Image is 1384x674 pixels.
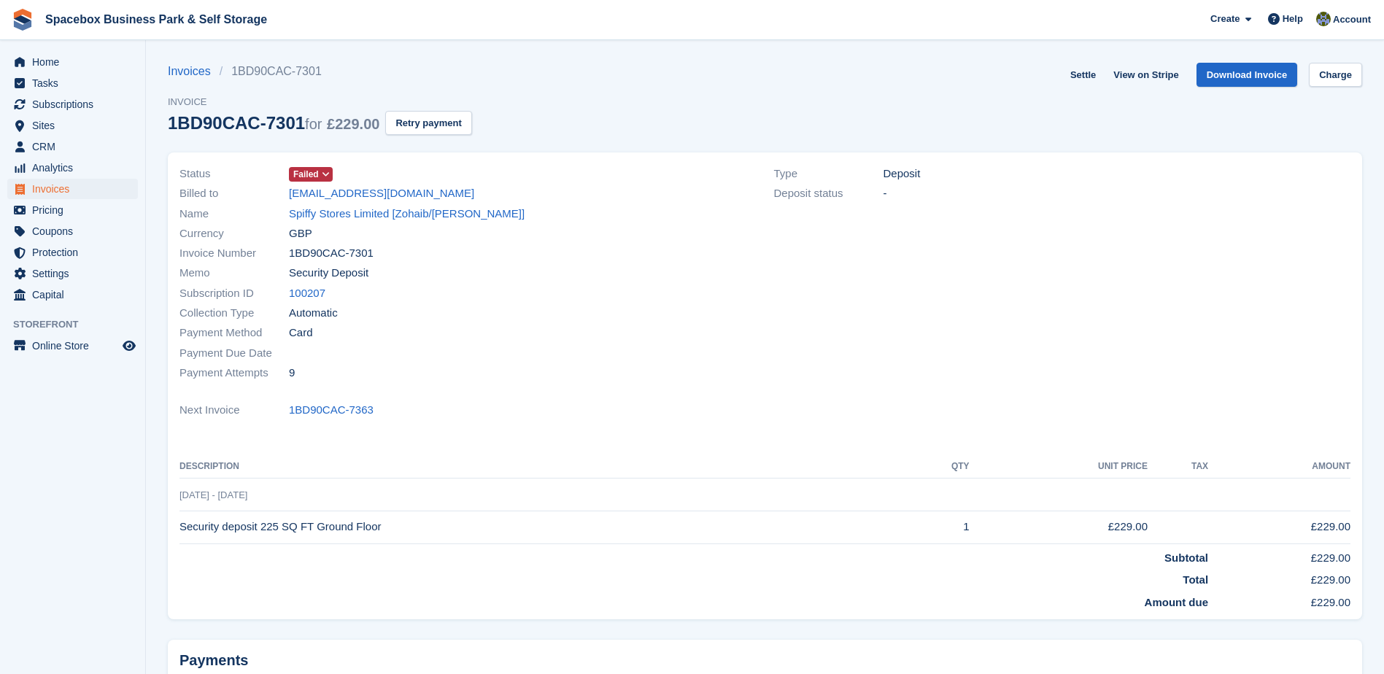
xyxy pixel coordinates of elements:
[1107,63,1184,87] a: View on Stripe
[179,206,289,222] span: Name
[7,200,138,220] a: menu
[179,345,289,362] span: Payment Due Date
[32,242,120,263] span: Protection
[1208,511,1350,543] td: £229.00
[1283,12,1303,26] span: Help
[179,245,289,262] span: Invoice Number
[1208,589,1350,611] td: £229.00
[168,63,220,80] a: Invoices
[1148,455,1208,479] th: Tax
[179,166,289,182] span: Status
[179,285,289,302] span: Subscription ID
[179,402,289,419] span: Next Invoice
[168,95,472,109] span: Invoice
[32,136,120,157] span: CRM
[179,225,289,242] span: Currency
[7,94,138,115] a: menu
[7,284,138,305] a: menu
[884,185,887,202] span: -
[289,185,474,202] a: [EMAIL_ADDRESS][DOMAIN_NAME]
[884,166,921,182] span: Deposit
[12,9,34,31] img: stora-icon-8386f47178a22dfd0bd8f6a31ec36ba5ce8667c1dd55bd0f319d3a0aa187defe.svg
[179,455,905,479] th: Description
[289,265,368,282] span: Security Deposit
[13,317,145,332] span: Storefront
[1316,12,1331,26] img: sahil
[1309,63,1362,87] a: Charge
[970,511,1148,543] td: £229.00
[289,305,338,322] span: Automatic
[168,113,379,133] div: 1BD90CAC-7301
[179,511,905,543] td: Security deposit 225 SQ FT Ground Floor
[289,245,374,262] span: 1BD90CAC-7301
[289,365,295,381] span: 9
[32,221,120,241] span: Coupons
[179,489,247,500] span: [DATE] - [DATE]
[1208,566,1350,589] td: £229.00
[7,136,138,157] a: menu
[774,166,884,182] span: Type
[1208,455,1350,479] th: Amount
[7,73,138,93] a: menu
[32,179,120,199] span: Invoices
[7,179,138,199] a: menu
[32,73,120,93] span: Tasks
[168,63,472,80] nav: breadcrumbs
[905,455,970,479] th: QTY
[7,263,138,284] a: menu
[305,116,322,132] span: for
[289,225,312,242] span: GBP
[1196,63,1298,87] a: Download Invoice
[1164,551,1208,564] strong: Subtotal
[7,242,138,263] a: menu
[289,166,333,182] a: Failed
[7,221,138,241] a: menu
[327,116,379,132] span: £229.00
[32,94,120,115] span: Subscriptions
[179,325,289,341] span: Payment Method
[32,336,120,356] span: Online Store
[179,265,289,282] span: Memo
[7,52,138,72] a: menu
[1183,573,1208,586] strong: Total
[289,325,313,341] span: Card
[905,511,970,543] td: 1
[179,651,1350,670] h2: Payments
[1064,63,1102,87] a: Settle
[1145,596,1209,608] strong: Amount due
[1210,12,1240,26] span: Create
[289,402,374,419] a: 1BD90CAC-7363
[32,158,120,178] span: Analytics
[120,337,138,355] a: Preview store
[7,115,138,136] a: menu
[32,200,120,220] span: Pricing
[7,336,138,356] a: menu
[289,206,525,222] a: Spiffy Stores Limited [Zohaib/[PERSON_NAME]]
[7,158,138,178] a: menu
[774,185,884,202] span: Deposit status
[289,285,325,302] a: 100207
[179,365,289,381] span: Payment Attempts
[179,305,289,322] span: Collection Type
[385,111,471,135] button: Retry payment
[32,263,120,284] span: Settings
[32,284,120,305] span: Capital
[32,52,120,72] span: Home
[1333,12,1371,27] span: Account
[32,115,120,136] span: Sites
[970,455,1148,479] th: Unit Price
[293,168,319,181] span: Failed
[39,7,273,31] a: Spacebox Business Park & Self Storage
[179,185,289,202] span: Billed to
[1208,543,1350,566] td: £229.00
